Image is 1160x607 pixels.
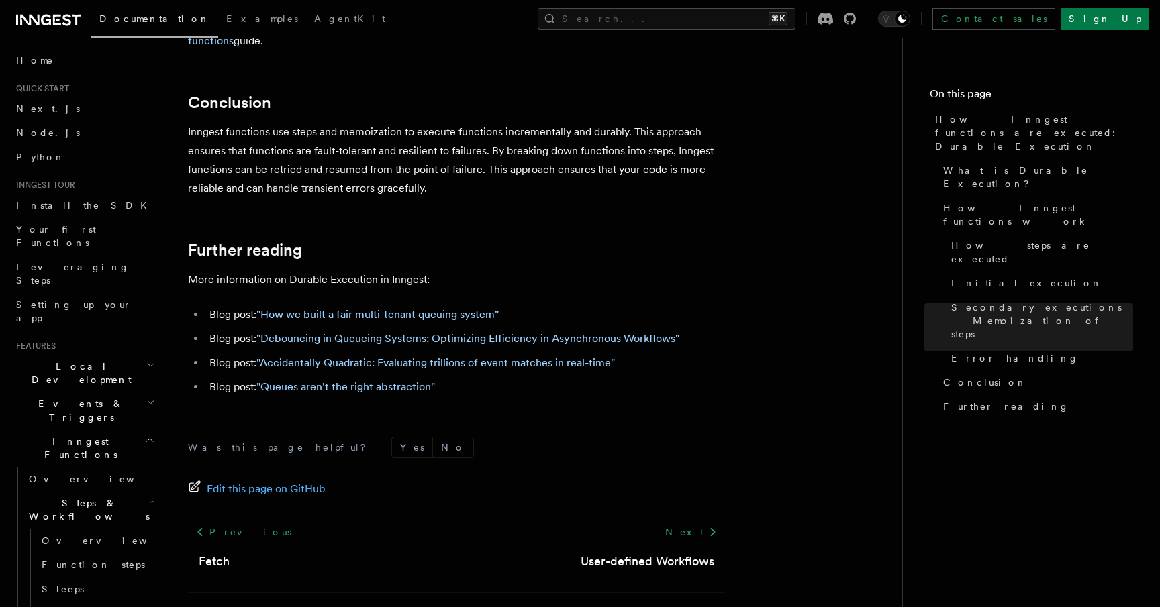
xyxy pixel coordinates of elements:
[946,233,1133,271] a: How steps are executed
[42,584,84,594] span: Sleeps
[91,4,218,38] a: Documentation
[11,397,146,424] span: Events & Triggers
[188,480,326,498] a: Edit this page on GitHub
[657,520,725,544] a: Next
[36,577,158,601] a: Sleeps
[36,553,158,577] a: Function steps
[943,164,1133,190] span: What is Durable Execution?
[188,441,375,454] p: Was this page helpful?
[256,332,679,345] a: "Debouncing in Queueing Systems: Optimizing Efficiency in Asynchronous Workflows"
[11,429,158,467] button: Inngest Functions
[314,13,385,24] span: AgentKit
[42,559,145,570] span: Function steps
[935,113,1133,153] span: How Inngest functions are executed: Durable Execution
[11,83,69,94] span: Quick start
[188,270,725,289] p: More information on Durable Execution in Inngest:
[11,217,158,255] a: Your first Functions
[207,480,326,498] span: Edit this page on GitHub
[11,97,158,121] a: Next.js
[943,201,1133,228] span: How Inngest functions work
[99,13,210,24] span: Documentation
[205,329,725,348] li: Blog post:
[938,370,1133,394] a: Conclusion
[11,354,158,392] button: Local Development
[878,11,910,27] button: Toggle dark mode
[433,437,473,457] button: No
[256,356,615,369] a: "Accidentally Quadratic: Evaluating trillions of event matches in real-time"
[16,152,65,162] span: Python
[205,305,725,324] li: Blog post:
[938,158,1133,196] a: What is Durable Execution?
[946,271,1133,295] a: Initial execution
[946,295,1133,346] a: Secondary executions - Memoization of steps
[16,299,132,323] span: Setting up your app
[11,180,75,190] span: Inngest tour
[29,474,167,484] span: Overview
[188,241,302,260] a: Further reading
[23,467,158,491] a: Overview
[205,378,725,396] li: Blog post:
[938,196,1133,233] a: How Inngest functions work
[23,496,150,523] span: Steps & Workflows
[581,552,714,571] a: User-defined Workflows
[199,552,230,571] a: Fetch
[951,276,1102,290] span: Initial execution
[218,4,306,36] a: Examples
[951,300,1133,341] span: Secondary executions - Memoization of steps
[256,308,499,321] a: "How we built a fair multi-tenant queuing system"
[306,4,393,36] a: AgentKit
[951,239,1133,266] span: How steps are executed
[946,346,1133,370] a: Error handling
[11,48,158,72] a: Home
[932,8,1055,30] a: Contact sales
[11,435,145,461] span: Inngest Functions
[538,8,795,30] button: Search...⌘K
[930,86,1133,107] h4: On this page
[943,376,1027,389] span: Conclusion
[42,535,180,546] span: Overview
[11,121,158,145] a: Node.js
[943,400,1069,413] span: Further reading
[11,193,158,217] a: Install the SDK
[11,255,158,292] a: Leveraging Steps
[11,341,56,351] span: Features
[16,127,80,138] span: Node.js
[1061,8,1149,30] a: Sign Up
[226,13,298,24] span: Examples
[16,200,155,211] span: Install the SDK
[769,12,787,25] kbd: ⌘K
[23,491,158,529] button: Steps & Workflows
[188,520,299,544] a: Previous
[188,123,725,198] p: Inngest functions use steps and memoization to execute functions incrementally and durably. This ...
[16,224,96,248] span: Your first Functions
[11,145,158,169] a: Python
[16,103,80,114] span: Next.js
[11,392,158,429] button: Events & Triggers
[16,262,130,286] span: Leveraging Steps
[938,394,1133,419] a: Further reading
[951,351,1079,365] span: Error handling
[392,437,432,457] button: Yes
[205,353,725,372] li: Blog post:
[930,107,1133,158] a: How Inngest functions are executed: Durable Execution
[36,529,158,553] a: Overview
[188,15,721,47] a: Versioning long running functions
[188,93,271,112] a: Conclusion
[11,360,146,386] span: Local Development
[256,380,435,393] a: "Queues aren't the right abstraction"
[16,54,54,67] span: Home
[11,292,158,330] a: Setting up your app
